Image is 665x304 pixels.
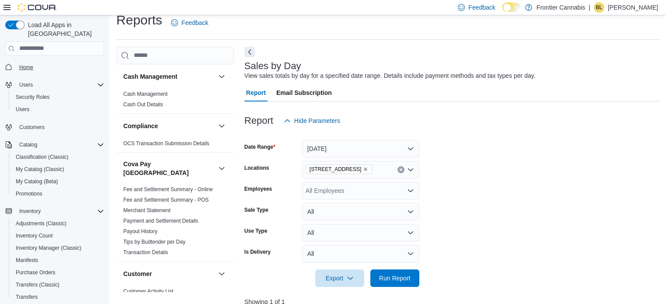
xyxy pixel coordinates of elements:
[123,122,158,130] h3: Compliance
[588,2,590,13] p: |
[9,291,108,303] button: Transfers
[12,267,59,278] a: Purchase Orders
[16,94,49,101] span: Security Roles
[12,104,33,115] a: Users
[16,80,104,90] span: Users
[16,122,104,133] span: Customers
[16,206,44,217] button: Inventory
[9,254,108,266] button: Manifests
[12,104,104,115] span: Users
[9,188,108,200] button: Promotions
[9,175,108,188] button: My Catalog (Beta)
[123,288,174,295] span: Customer Activity List
[12,292,41,302] a: Transfers
[302,245,419,262] button: All
[12,152,72,162] a: Classification (Classic)
[9,151,108,163] button: Classification (Classic)
[123,186,213,192] a: Fee and Settlement Summary - Online
[363,167,368,172] button: Remove 101 Causeway Street from selection in this group
[19,64,33,71] span: Home
[12,189,104,199] span: Promotions
[2,61,108,73] button: Home
[280,112,344,129] button: Hide Parameters
[123,72,215,81] button: Cash Management
[16,62,37,73] a: Home
[9,230,108,242] button: Inventory Count
[12,267,104,278] span: Purchase Orders
[19,141,37,148] span: Catalog
[379,274,411,283] span: Run Report
[244,71,536,80] div: View sales totals by day for a specified date range. Details include payment methods and tax type...
[123,72,178,81] h3: Cash Management
[244,206,268,213] label: Sale Type
[594,2,604,13] div: Brionne Lavoie
[123,197,209,203] a: Fee and Settlement Summary - POS
[123,249,168,256] span: Transaction Details
[12,176,62,187] a: My Catalog (Beta)
[12,164,68,175] a: My Catalog (Classic)
[2,79,108,91] button: Users
[123,91,167,98] span: Cash Management
[12,243,85,253] a: Inventory Manager (Classic)
[123,269,152,278] h3: Customer
[16,220,66,227] span: Adjustments (Classic)
[12,189,46,199] a: Promotions
[9,266,108,279] button: Purchase Orders
[276,84,332,101] span: Email Subscription
[123,160,215,177] button: Cova Pay [GEOGRAPHIC_DATA]
[9,163,108,175] button: My Catalog (Classic)
[320,269,359,287] span: Export
[244,61,301,71] h3: Sales by Day
[16,206,104,217] span: Inventory
[608,2,658,13] p: [PERSON_NAME]
[19,81,33,88] span: Users
[407,187,414,194] button: Open list of options
[244,143,275,150] label: Date Range
[12,218,70,229] a: Adjustments (Classic)
[12,231,56,241] a: Inventory Count
[12,152,104,162] span: Classification (Classic)
[12,92,53,102] a: Security Roles
[12,255,42,266] a: Manifests
[246,84,266,101] span: Report
[370,269,419,287] button: Run Report
[123,218,198,224] a: Payment and Settlement Details
[12,280,63,290] a: Transfers (Classic)
[596,2,602,13] span: BL
[9,242,108,254] button: Inventory Manager (Classic)
[116,184,234,261] div: Cova Pay [GEOGRAPHIC_DATA]
[123,196,209,203] span: Fee and Settlement Summary - POS
[19,124,45,131] span: Customers
[123,122,215,130] button: Compliance
[16,154,69,161] span: Classification (Classic)
[2,139,108,151] button: Catalog
[123,288,174,294] a: Customer Activity List
[123,269,215,278] button: Customer
[12,292,104,302] span: Transfers
[244,164,269,171] label: Locations
[16,257,38,264] span: Manifests
[244,115,273,126] h3: Report
[536,2,585,13] p: Frontier Cannabis
[123,140,209,147] a: OCS Transaction Submission Details
[397,166,404,173] button: Clear input
[12,218,104,229] span: Adjustments (Classic)
[12,255,104,266] span: Manifests
[123,238,185,245] span: Tips by Budtender per Day
[244,227,267,234] label: Use Type
[407,166,414,173] button: Open list of options
[244,248,271,255] label: Is Delivery
[181,18,208,27] span: Feedback
[12,176,104,187] span: My Catalog (Beta)
[16,232,53,239] span: Inventory Count
[244,185,272,192] label: Employees
[123,207,171,213] a: Merchant Statement
[16,166,64,173] span: My Catalog (Classic)
[9,217,108,230] button: Adjustments (Classic)
[167,14,212,31] a: Feedback
[9,91,108,103] button: Security Roles
[216,269,227,279] button: Customer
